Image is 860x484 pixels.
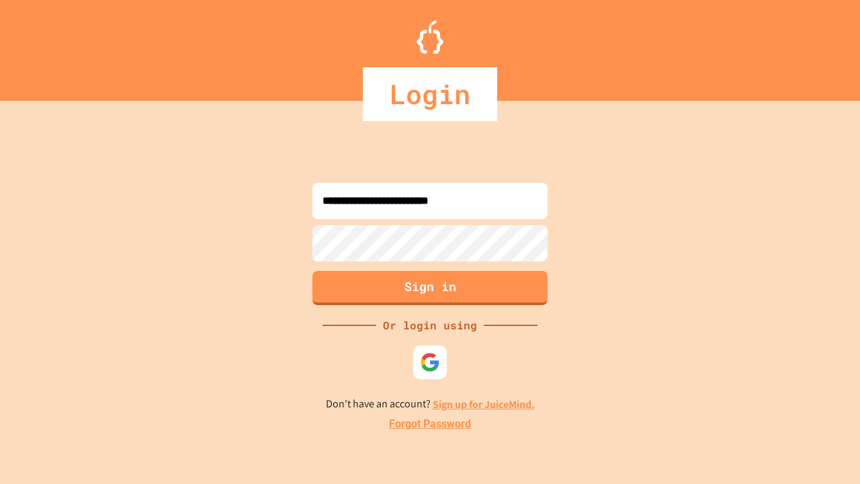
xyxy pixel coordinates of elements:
img: Logo.svg [417,20,443,54]
a: Forgot Password [389,416,471,432]
p: Don't have an account? [326,396,535,413]
a: Sign up for JuiceMind. [433,397,535,411]
div: Or login using [376,317,484,333]
div: Login [363,67,497,121]
button: Sign in [312,271,548,305]
img: google-icon.svg [420,352,440,372]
